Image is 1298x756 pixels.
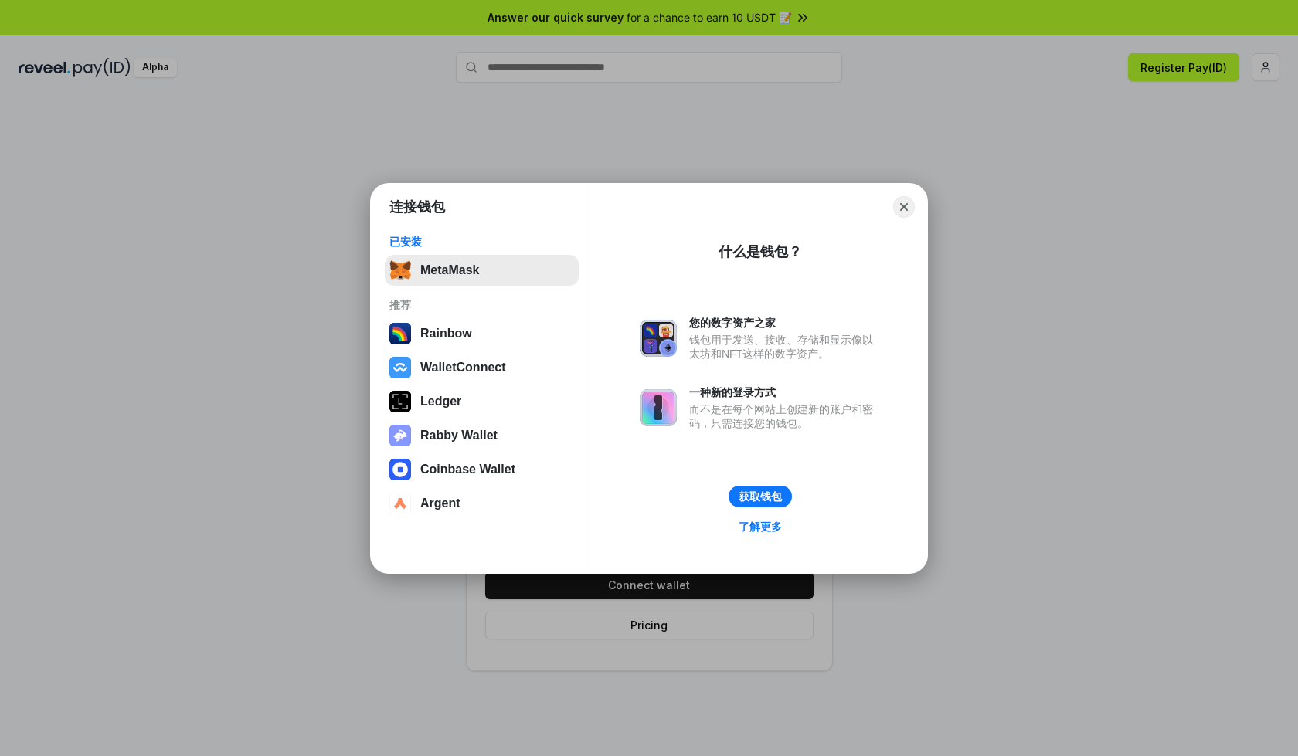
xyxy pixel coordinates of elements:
[420,395,461,409] div: Ledger
[689,385,881,399] div: 一种新的登录方式
[389,391,411,412] img: svg+xml,%3Csvg%20xmlns%3D%22http%3A%2F%2Fwww.w3.org%2F2000%2Fsvg%22%20width%3D%2228%22%20height%3...
[389,259,411,281] img: svg+xml,%3Csvg%20fill%3D%22none%22%20height%3D%2233%22%20viewBox%3D%220%200%2035%2033%22%20width%...
[389,425,411,446] img: svg+xml,%3Csvg%20xmlns%3D%22http%3A%2F%2Fwww.w3.org%2F2000%2Fsvg%22%20fill%3D%22none%22%20viewBox...
[389,459,411,480] img: svg+xml,%3Csvg%20width%3D%2228%22%20height%3D%2228%22%20viewBox%3D%220%200%2028%2028%22%20fill%3D...
[389,235,574,249] div: 已安装
[389,493,411,514] img: svg+xml,%3Csvg%20width%3D%2228%22%20height%3D%2228%22%20viewBox%3D%220%200%2028%2028%22%20fill%3D...
[893,196,915,218] button: Close
[385,255,579,286] button: MetaMask
[420,327,472,341] div: Rainbow
[385,488,579,519] button: Argent
[385,386,579,417] button: Ledger
[385,420,579,451] button: Rabby Wallet
[420,429,498,442] div: Rabby Wallet
[389,298,574,312] div: 推荐
[385,352,579,383] button: WalletConnect
[739,490,782,503] div: 获取钱包
[389,357,411,378] img: svg+xml,%3Csvg%20width%3D%2228%22%20height%3D%2228%22%20viewBox%3D%220%200%2028%2028%22%20fill%3D...
[420,263,479,277] div: MetaMask
[719,242,802,261] div: 什么是钱包？
[689,333,881,361] div: 钱包用于发送、接收、存储和显示像以太坊和NFT这样的数字资产。
[640,320,677,357] img: svg+xml,%3Csvg%20xmlns%3D%22http%3A%2F%2Fwww.w3.org%2F2000%2Fsvg%22%20fill%3D%22none%22%20viewBox...
[729,486,792,507] button: 获取钱包
[689,402,881,430] div: 而不是在每个网站上创建新的账户和密码，只需连接您的钱包。
[389,198,445,216] h1: 连接钱包
[729,517,791,537] a: 了解更多
[689,316,881,330] div: 您的数字资产之家
[420,361,506,375] div: WalletConnect
[640,389,677,426] img: svg+xml,%3Csvg%20xmlns%3D%22http%3A%2F%2Fwww.w3.org%2F2000%2Fsvg%22%20fill%3D%22none%22%20viewBox...
[385,318,579,349] button: Rainbow
[420,497,460,510] div: Argent
[389,323,411,344] img: svg+xml,%3Csvg%20width%3D%22120%22%20height%3D%22120%22%20viewBox%3D%220%200%20120%20120%22%20fil...
[385,454,579,485] button: Coinbase Wallet
[420,463,515,476] div: Coinbase Wallet
[739,520,782,534] div: 了解更多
